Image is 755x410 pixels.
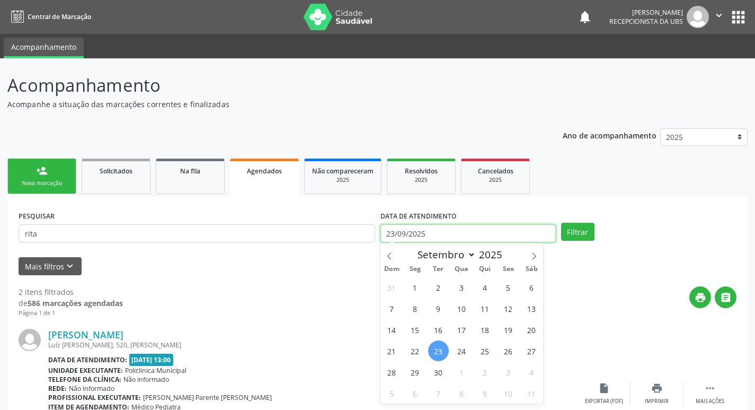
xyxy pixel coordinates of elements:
[498,319,519,340] span: Setembro 19, 2025
[19,224,375,242] input: Nome, CNS
[451,277,472,298] span: Setembro 3, 2025
[19,298,123,309] div: de
[476,248,511,261] input: Year
[598,382,610,394] i: insert_drive_file
[48,341,578,350] div: Luíz [PERSON_NAME], 520, [PERSON_NAME]
[381,362,402,382] span: Setembro 28, 2025
[405,319,425,340] span: Setembro 15, 2025
[475,341,495,361] span: Setembro 25, 2025
[19,309,123,318] div: Página 1 de 1
[469,176,522,184] div: 2025
[7,99,526,110] p: Acompanhe a situação das marcações correntes e finalizadas
[451,298,472,319] span: Setembro 10, 2025
[381,319,402,340] span: Setembro 14, 2025
[28,298,123,308] strong: 586 marcações agendadas
[380,224,556,242] input: Selecione um intervalo
[125,366,186,375] span: Policlinica Municipal
[709,6,729,28] button: 
[451,319,472,340] span: Setembro 17, 2025
[48,375,121,384] b: Telefone da clínica:
[521,341,542,361] span: Setembro 27, 2025
[428,383,449,404] span: Outubro 7, 2025
[475,298,495,319] span: Setembro 11, 2025
[451,362,472,382] span: Outubro 1, 2025
[380,208,457,224] label: DATA DE ATENDIMENTO
[521,319,542,340] span: Setembro 20, 2025
[312,176,374,184] div: 2025
[475,277,495,298] span: Setembro 4, 2025
[405,167,438,176] span: Resolvidos
[4,38,84,58] a: Acompanhamento
[64,260,76,272] i: keyboard_arrow_down
[15,179,68,187] div: Nova marcação
[478,167,513,176] span: Cancelados
[48,384,67,393] b: Rede:
[715,286,736,308] button: 
[651,382,663,394] i: print
[405,298,425,319] span: Setembro 8, 2025
[428,362,449,382] span: Setembro 30, 2025
[381,298,402,319] span: Setembro 7, 2025
[498,362,519,382] span: Outubro 3, 2025
[7,72,526,99] p: Acompanhamento
[428,341,449,361] span: Setembro 23, 2025
[521,298,542,319] span: Setembro 13, 2025
[28,12,91,21] span: Central de Marcação
[475,362,495,382] span: Outubro 2, 2025
[48,366,123,375] b: Unidade executante:
[720,292,732,303] i: 
[498,383,519,404] span: Outubro 10, 2025
[405,362,425,382] span: Setembro 29, 2025
[687,6,709,28] img: img
[247,167,282,176] span: Agendados
[713,10,725,21] i: 
[563,128,656,142] p: Ano de acompanhamento
[7,8,91,25] a: Central de Marcação
[19,257,82,276] button: Mais filtroskeyboard_arrow_down
[180,167,200,176] span: Na fila
[704,382,716,394] i: 
[123,375,169,384] span: Não informado
[695,292,706,303] i: print
[451,341,472,361] span: Setembro 24, 2025
[48,355,127,364] b: Data de atendimento:
[403,266,427,273] span: Seg
[521,277,542,298] span: Setembro 6, 2025
[380,266,404,273] span: Dom
[451,383,472,404] span: Outubro 8, 2025
[19,329,41,351] img: img
[498,277,519,298] span: Setembro 5, 2025
[696,398,724,405] div: Mais ações
[48,329,123,341] a: [PERSON_NAME]
[413,247,476,262] select: Month
[561,223,594,241] button: Filtrar
[609,8,683,17] div: [PERSON_NAME]
[312,167,374,176] span: Não compareceram
[585,398,623,405] div: Exportar (PDF)
[521,383,542,404] span: Outubro 11, 2025
[475,319,495,340] span: Setembro 18, 2025
[395,176,448,184] div: 2025
[475,383,495,404] span: Outubro 9, 2025
[381,277,402,298] span: Agosto 31, 2025
[19,208,55,224] label: PESQUISAR
[69,384,114,393] span: Não informado
[428,277,449,298] span: Setembro 2, 2025
[498,341,519,361] span: Setembro 26, 2025
[405,383,425,404] span: Outubro 6, 2025
[381,341,402,361] span: Setembro 21, 2025
[405,341,425,361] span: Setembro 22, 2025
[428,319,449,340] span: Setembro 16, 2025
[498,298,519,319] span: Setembro 12, 2025
[48,393,141,402] b: Profissional executante:
[381,383,402,404] span: Outubro 5, 2025
[473,266,496,273] span: Qui
[143,393,272,402] span: [PERSON_NAME] Parente [PERSON_NAME]
[578,10,592,24] button: notifications
[427,266,450,273] span: Ter
[520,266,543,273] span: Sáb
[521,362,542,382] span: Outubro 4, 2025
[129,354,174,366] span: [DATE] 13:00
[729,8,748,27] button: apps
[36,165,48,177] div: person_add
